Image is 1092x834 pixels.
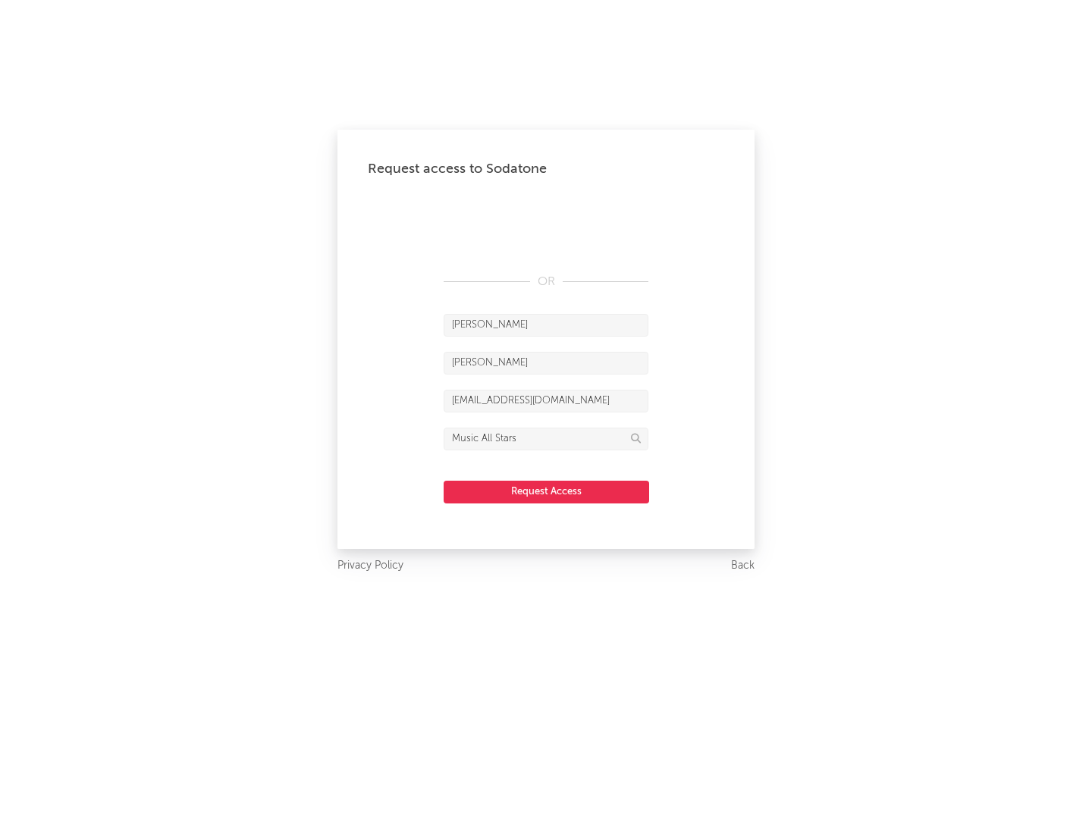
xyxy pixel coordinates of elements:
input: Last Name [444,352,648,375]
input: Email [444,390,648,412]
div: OR [444,273,648,291]
button: Request Access [444,481,649,503]
input: Division [444,428,648,450]
a: Privacy Policy [337,557,403,575]
input: First Name [444,314,648,337]
div: Request access to Sodatone [368,160,724,178]
a: Back [731,557,755,575]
